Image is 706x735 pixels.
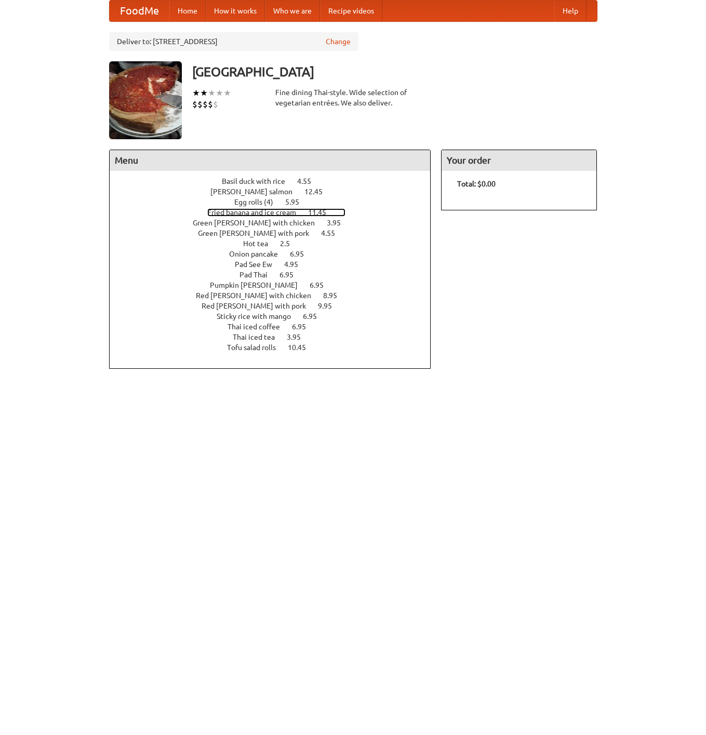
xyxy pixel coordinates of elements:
span: 11.45 [308,208,337,217]
a: [PERSON_NAME] salmon 12.45 [210,188,342,196]
a: Green [PERSON_NAME] with pork 4.55 [198,229,354,237]
li: ★ [208,87,216,99]
a: Pad Thai 6.95 [239,271,313,279]
span: Fried banana and ice cream [207,208,307,217]
span: Red [PERSON_NAME] with chicken [196,291,322,300]
a: Thai iced coffee 6.95 [228,323,325,331]
div: Deliver to: [STREET_ADDRESS] [109,32,358,51]
span: 5.95 [285,198,310,206]
a: FoodMe [110,1,169,21]
span: 2.5 [280,239,300,248]
span: 4.55 [297,177,322,185]
li: $ [203,99,208,110]
span: 6.95 [279,271,304,279]
span: 6.95 [303,312,327,320]
a: Tofu salad rolls 10.45 [227,343,325,352]
a: Egg rolls (4) 5.95 [234,198,318,206]
a: Fried banana and ice cream 11.45 [207,208,345,217]
span: 6.95 [290,250,314,258]
a: Sticky rice with mango 6.95 [217,312,336,320]
span: Basil duck with rice [222,177,296,185]
span: Green [PERSON_NAME] with chicken [193,219,325,227]
span: 4.95 [284,260,309,269]
span: 12.45 [304,188,333,196]
span: Tofu salad rolls [227,343,286,352]
li: $ [197,99,203,110]
span: Egg rolls (4) [234,198,284,206]
a: Red [PERSON_NAME] with pork 9.95 [202,302,351,310]
span: Thai iced tea [233,333,285,341]
a: Who we are [265,1,320,21]
a: Hot tea 2.5 [243,239,309,248]
a: Red [PERSON_NAME] with chicken 8.95 [196,291,356,300]
a: Recipe videos [320,1,382,21]
span: Sticky rice with mango [217,312,301,320]
a: Pumpkin [PERSON_NAME] 6.95 [210,281,343,289]
a: Green [PERSON_NAME] with chicken 3.95 [193,219,360,227]
li: ★ [200,87,208,99]
span: 9.95 [318,302,342,310]
a: Basil duck with rice 4.55 [222,177,330,185]
span: Pad Thai [239,271,278,279]
span: Hot tea [243,239,278,248]
span: [PERSON_NAME] salmon [210,188,303,196]
li: ★ [223,87,231,99]
span: 10.45 [288,343,316,352]
li: ★ [192,87,200,99]
h4: Your order [442,150,596,171]
span: 4.55 [321,229,345,237]
b: Total: $0.00 [457,180,496,188]
span: Green [PERSON_NAME] with pork [198,229,319,237]
span: Pad See Ew [235,260,283,269]
span: Pumpkin [PERSON_NAME] [210,281,308,289]
img: angular.jpg [109,61,182,139]
a: How it works [206,1,265,21]
span: Thai iced coffee [228,323,290,331]
a: Onion pancake 6.95 [229,250,323,258]
li: $ [213,99,218,110]
span: Red [PERSON_NAME] with pork [202,302,316,310]
a: Pad See Ew 4.95 [235,260,317,269]
h4: Menu [110,150,431,171]
a: Thai iced tea 3.95 [233,333,320,341]
li: $ [192,99,197,110]
span: 8.95 [323,291,348,300]
li: ★ [216,87,223,99]
span: 3.95 [327,219,351,227]
li: $ [208,99,213,110]
span: 6.95 [292,323,316,331]
a: Help [554,1,587,21]
div: Fine dining Thai-style. Wide selection of vegetarian entrées. We also deliver. [275,87,431,108]
span: 6.95 [310,281,334,289]
span: 3.95 [287,333,311,341]
span: Onion pancake [229,250,288,258]
h3: [GEOGRAPHIC_DATA] [192,61,597,82]
a: Home [169,1,206,21]
a: Change [326,36,351,47]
